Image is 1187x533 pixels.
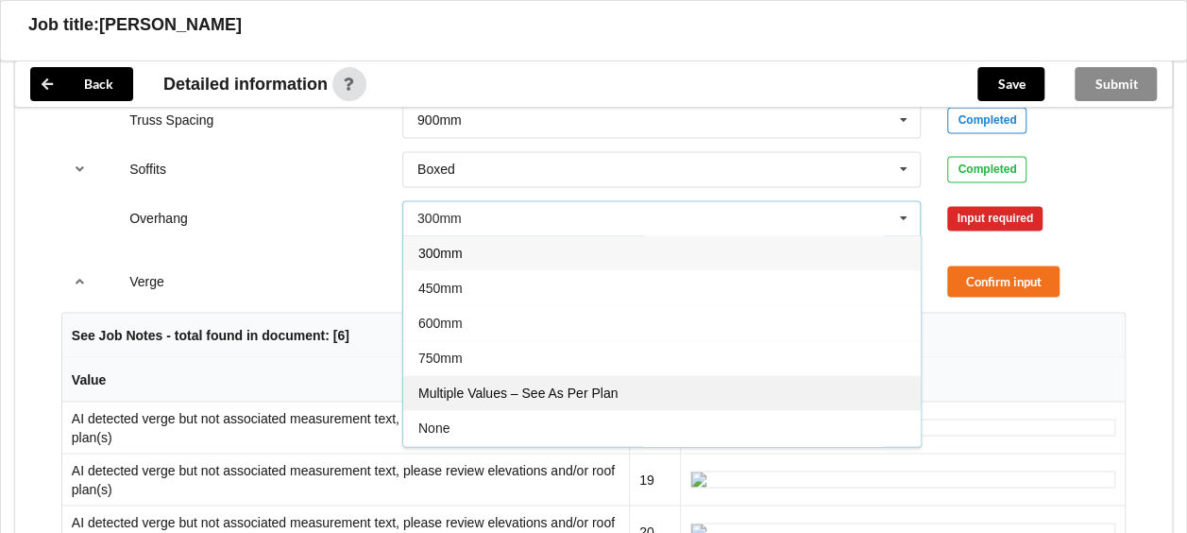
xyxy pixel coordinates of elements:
button: Save [977,67,1044,101]
label: Soffits [129,162,166,177]
div: Input required [947,206,1043,231]
h3: [PERSON_NAME] [99,14,242,36]
span: Detailed information [163,76,328,93]
td: 19 [629,453,680,505]
label: Truss Spacing [129,112,213,128]
h3: Job title: [28,14,99,36]
span: 300mm [418,246,463,261]
button: reference-toggle [61,264,98,298]
label: Overhang [129,211,187,226]
div: 900mm [417,113,462,127]
span: 750mm [418,351,463,366]
button: Back [30,67,133,101]
div: Boxed [417,163,455,176]
td: AI detected verge but not associated measurement text, please review elevations and/or roof plan(s) [62,453,629,505]
th: See Job Notes - total found in document: [6] [62,313,1125,357]
label: Verge [129,273,164,288]
td: AI detected verge but not associated measurement text, please review elevations and/or roof plan(s) [62,402,629,453]
th: Value [62,357,629,402]
div: Completed [947,156,1026,182]
span: 600mm [418,316,463,331]
button: reference-toggle [61,152,98,186]
div: Completed [947,107,1026,133]
span: None [418,421,449,436]
img: ai_input-page19-Verge-c1.jpeg [690,471,1115,488]
span: 450mm [418,281,463,296]
button: Confirm input [947,266,1060,297]
span: Multiple Values – See As Per Plan [418,386,618,401]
